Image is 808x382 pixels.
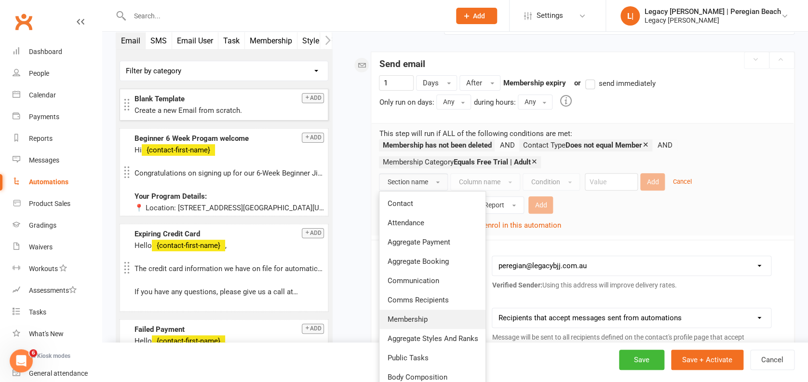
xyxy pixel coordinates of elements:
button: Add [302,324,324,334]
a: What's New [13,323,102,345]
button: After [459,75,500,91]
div: Reports [29,135,53,142]
a: Gradings [13,215,102,236]
span: Message will be sent to all recipients defined on the contact's profile page [492,333,765,363]
a: Reports [13,128,102,150]
p: If you have any questions, please give us a call at . [135,286,324,298]
a: Comms Recipients [379,290,485,310]
div: Workouts [29,265,58,273]
span: Public Tasks [387,354,428,362]
span: Contact [387,199,413,208]
strong: Does not equal Member [565,141,642,150]
div: Or, contact report [379,194,786,214]
button: Email User [172,32,218,49]
input: Search... [127,9,444,23]
div: Product Sales [29,200,70,207]
span: Comms Recipients [387,296,448,304]
span: Section name [387,178,428,186]
span: 6 [29,349,37,357]
span: Aggregate Payment [387,238,450,246]
a: Messages [13,150,102,171]
button: Add [302,228,324,238]
a: Waivers [13,236,102,258]
div: Assessments [29,286,77,294]
a: Public Tasks [379,348,485,368]
a: Workouts [13,258,102,280]
span: Aggregate Booking [387,257,448,266]
button: Any [518,95,552,109]
p: The credit card information we have on file for automatic payments will expire this month. Could ... [135,263,324,274]
div: Blank Template [135,93,324,105]
a: Calendar [13,84,102,106]
div: Calendar [29,91,56,99]
p: Hello , [135,240,324,251]
span: Membership [387,315,427,324]
span: Communication [387,276,439,285]
div: Expiring Credit Card [135,228,324,240]
span: Add [473,12,485,20]
div: Dashboard [29,48,62,55]
p: Hi [135,144,324,156]
div: Gradings [29,221,56,229]
strong: Equals Free Trial | Adult [453,158,530,166]
span: After [466,79,482,87]
button: Days [416,75,457,91]
div: Messages [29,156,59,164]
p: Congratulations on signing up for our 6-Week Beginner Jiu Jitsu Program—we’re so excited to have ... [135,167,324,179]
div: Payments [29,113,59,121]
a: Clubworx [12,10,36,34]
button: Any [436,95,471,109]
iframe: Intercom live chat [10,349,33,372]
a: Aggregate Styles And Ranks [379,329,485,348]
div: Tasks [29,308,46,316]
button: Membership [245,32,297,49]
span: Days [422,79,438,87]
button: SMS [146,32,172,49]
div: General attendance [29,369,88,377]
strong: Membership has not been deleted [382,141,491,150]
button: Cancel [750,350,795,370]
div: Automations [29,178,68,186]
button: Save + Activate [671,350,743,370]
a: Assessments [13,280,102,301]
span: Attendance [387,218,424,227]
p: 📍 Location: [STREET_ADDRESS][GEOGRAPHIC_DATA][US_STATE] [135,202,324,214]
a: Aggregate Payment [379,232,485,252]
a: Payments [13,106,102,128]
a: Product Sales [13,193,102,215]
button: Add [302,93,324,103]
button: Task [218,32,245,49]
a: Attendance [379,213,485,232]
div: Create a new Email from scratch. [135,105,324,116]
div: Or, [379,217,786,231]
button: Save [619,350,664,370]
div: Legacy [PERSON_NAME] | Peregian Beach [645,7,781,16]
div: during hours: [473,96,515,108]
div: What's New [29,330,64,338]
div: Waivers [29,243,53,251]
button: Style [297,32,324,49]
strong: Membership expiry [503,79,566,87]
div: Only run on days: [379,96,434,108]
p: This step will run if ALL of the following conditions are met: [379,128,786,139]
small: Cancel [673,178,691,185]
div: L| [620,6,640,26]
a: Contact [379,194,485,213]
a: Communication [379,271,485,290]
a: Membership [379,310,485,329]
input: Value [585,173,638,191]
button: Add [302,133,324,143]
button: Add [456,8,497,24]
span: Report [484,201,504,209]
span: Body Composition [387,373,447,382]
button: Report [475,196,524,214]
div: People [29,69,49,77]
div: or [568,77,655,89]
span: Using this address will improve delivery rates. [492,281,676,289]
span: Aggregate Styles And Ranks [387,334,478,343]
strong: Verified Sender: [492,281,542,289]
span: Settings [537,5,563,27]
a: Automations [13,171,102,193]
li: Membership Category [379,156,541,168]
strong: Send email [379,58,425,69]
